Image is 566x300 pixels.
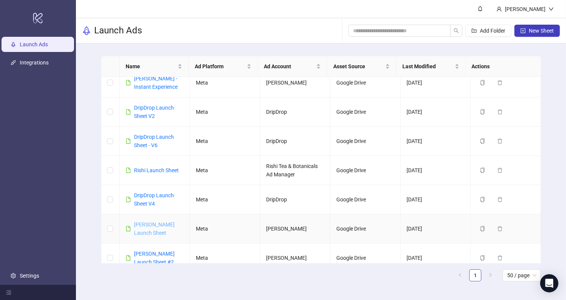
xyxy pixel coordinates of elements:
[126,197,131,202] span: file
[126,80,131,85] span: file
[260,214,330,243] td: [PERSON_NAME]
[478,6,483,11] span: bell
[134,192,174,207] a: DripDrop Launch Sheet V4
[471,28,477,33] span: folder-add
[190,156,260,185] td: Meta
[134,221,175,236] a: [PERSON_NAME] Launch Sheet
[454,28,459,33] span: search
[260,127,330,156] td: DripDrop
[497,138,503,144] span: delete
[480,80,485,85] span: copy
[330,68,400,97] td: Google Drive
[260,97,330,127] td: DripDrop
[330,97,400,127] td: Google Drive
[520,28,526,33] span: plus-square
[400,214,471,243] td: [DATE]
[497,80,503,85] span: delete
[470,270,481,281] a: 1
[126,109,131,115] span: file
[497,226,503,231] span: delete
[260,185,330,214] td: DripDrop
[134,105,174,119] a: DripDrop Launch Sheet V2
[396,56,465,77] th: Last Modified
[497,6,502,12] span: user
[402,62,453,71] span: Last Modified
[6,290,11,295] span: menu-fold
[497,168,503,173] span: delete
[126,226,131,231] span: file
[134,251,175,265] a: [PERSON_NAME] Launch Sheet #2
[497,109,503,115] span: delete
[469,269,481,281] li: 1
[488,273,493,277] span: right
[134,167,179,173] a: Rishi Launch Sheet
[466,56,535,77] th: Actions
[330,243,400,273] td: Google Drive
[195,62,245,71] span: Ad Platform
[20,60,49,66] a: Integrations
[126,138,131,144] span: file
[190,127,260,156] td: Meta
[480,226,485,231] span: copy
[330,185,400,214] td: Google Drive
[260,243,330,273] td: [PERSON_NAME]
[400,127,471,156] td: [DATE]
[260,156,330,185] td: Rishi Tea & Botanicals Ad Manager
[497,255,503,261] span: delete
[327,56,396,77] th: Asset Source
[190,243,260,273] td: Meta
[514,25,560,37] button: New Sheet
[480,138,485,144] span: copy
[190,185,260,214] td: Meta
[190,97,260,127] td: Meta
[480,28,505,34] span: Add Folder
[480,255,485,261] span: copy
[458,273,462,277] span: left
[480,197,485,202] span: copy
[82,26,91,35] span: rocket
[465,25,511,37] button: Add Folder
[529,28,554,34] span: New Sheet
[189,56,258,77] th: Ad Platform
[400,156,471,185] td: [DATE]
[20,41,48,47] a: Launch Ads
[400,243,471,273] td: [DATE]
[480,168,485,173] span: copy
[264,62,314,71] span: Ad Account
[502,5,549,13] div: [PERSON_NAME]
[126,168,131,173] span: file
[330,127,400,156] td: Google Drive
[400,97,471,127] td: [DATE]
[260,68,330,97] td: [PERSON_NAME]
[330,214,400,243] td: Google Drive
[258,56,327,77] th: Ad Account
[400,185,471,214] td: [DATE]
[190,68,260,97] td: Meta
[454,269,466,281] button: left
[400,68,471,97] td: [DATE]
[549,6,554,12] span: down
[484,269,497,281] button: right
[480,109,485,115] span: copy
[503,269,541,281] div: Page Size
[507,270,536,281] span: 50 / page
[134,134,174,148] a: DripDrop Launch Sheet - V6
[94,25,142,37] h3: Launch Ads
[330,156,400,185] td: Google Drive
[20,273,39,279] a: Settings
[497,197,503,202] span: delete
[333,62,384,71] span: Asset Source
[454,269,466,281] li: Previous Page
[126,255,131,261] span: file
[120,56,189,77] th: Name
[484,269,497,281] li: Next Page
[540,274,558,292] div: Open Intercom Messenger
[190,214,260,243] td: Meta
[126,62,176,71] span: Name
